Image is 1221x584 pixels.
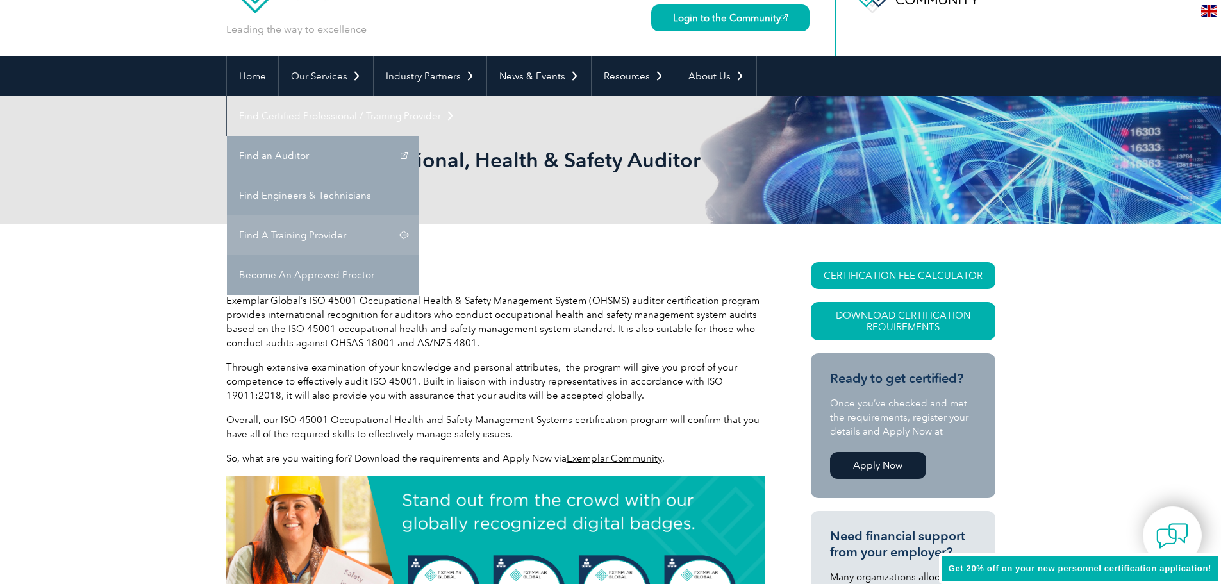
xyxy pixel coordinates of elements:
a: News & Events [487,56,591,96]
a: Industry Partners [374,56,486,96]
a: Find an Auditor [227,136,419,176]
img: open_square.png [781,14,788,21]
h1: ISO 45001 Occupational, Health & Safety Auditor [226,147,718,172]
img: contact-chat.png [1156,520,1188,552]
a: Apply Now [830,452,926,479]
a: Exemplar Community [567,453,662,464]
a: Find A Training Provider [227,215,419,255]
a: Home [227,56,278,96]
a: Find Engineers & Technicians [227,176,419,215]
a: Resources [592,56,676,96]
a: Our Services [279,56,373,96]
p: Through extensive examination of your knowledge and personal attributes, the program will give yo... [226,360,765,403]
p: Exemplar Global’s ISO 45001 Occupational Health & Safety Management System (OHSMS) auditor certif... [226,294,765,350]
span: Get 20% off on your new personnel certification application! [949,563,1211,573]
h3: Need financial support from your employer? [830,528,976,560]
a: Find Certified Professional / Training Provider [227,96,467,136]
a: Download Certification Requirements [811,302,995,340]
p: So, what are you waiting for? Download the requirements and Apply Now via . [226,451,765,465]
p: Overall, our ISO 45001 Occupational Health and Safety Management Systems certification program wi... [226,413,765,441]
a: About Us [676,56,756,96]
h2: General Overview [226,262,765,283]
img: en [1201,5,1217,17]
a: CERTIFICATION FEE CALCULATOR [811,262,995,289]
h3: Ready to get certified? [830,371,976,387]
p: Once you’ve checked and met the requirements, register your details and Apply Now at [830,396,976,438]
p: Leading the way to excellence [226,22,367,37]
a: Login to the Community [651,4,810,31]
a: Become An Approved Proctor [227,255,419,295]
